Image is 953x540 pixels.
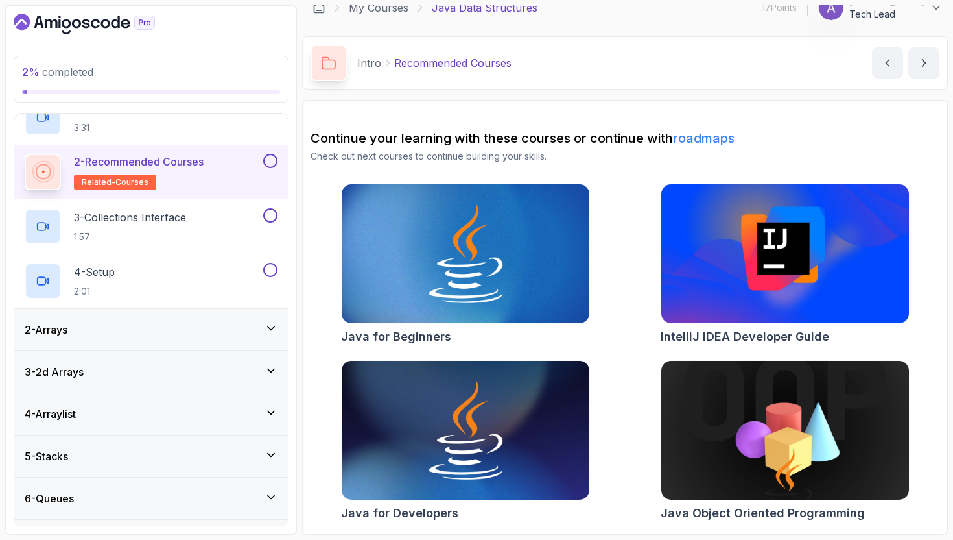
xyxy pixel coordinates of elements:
h2: Java for Developers [341,504,458,522]
h2: Java for Beginners [341,328,451,346]
a: IntelliJ IDEA Developer Guide cardIntelliJ IDEA Developer Guide [661,184,910,346]
h2: Continue your learning with these courses or continue with [311,129,939,147]
span: completed [22,66,93,79]
a: roadmaps [673,130,735,146]
button: 6-Queues [14,478,288,519]
h3: 6 - Queues [25,491,74,506]
a: Dashboard [312,1,325,14]
h3: 4 - Arraylist [25,406,76,422]
span: 2 % [22,66,40,79]
p: 17 Points [762,1,797,14]
button: 4-Arraylist [14,393,288,435]
button: 2-Arrays [14,309,288,350]
p: Intro [357,55,381,71]
img: Java Object Oriented Programming card [661,361,909,500]
button: 2-Recommended Coursesrelated-courses [25,154,277,190]
p: 3:31 [74,121,128,134]
button: previous content [872,47,903,79]
p: Tech Lead [849,8,924,21]
p: Recommended Courses [394,55,512,71]
a: Dashboard [14,14,185,34]
button: 1-Welcome3:31 [25,99,277,136]
p: 2 - Recommended Courses [74,154,204,169]
img: IntelliJ IDEA Developer Guide card [661,184,909,323]
img: Java for Developers card [342,361,589,500]
p: 4 - Setup [74,264,115,280]
span: related-courses [82,177,148,188]
button: next content [908,47,939,79]
p: Check out next courses to continue building your skills. [311,150,939,163]
button: 4-Setup2:01 [25,263,277,299]
a: Java for Developers cardJava for Developers [341,360,590,522]
img: Java for Beginners card [342,184,589,323]
p: 2:01 [74,285,115,298]
h2: Java Object Oriented Programming [661,504,865,522]
h3: 3 - 2d Arrays [25,364,84,380]
h3: 2 - Arrays [25,322,67,337]
h3: 5 - Stacks [25,448,68,464]
p: 1:57 [74,230,186,243]
button: 5-Stacks [14,436,288,477]
button: 3-2d Arrays [14,351,288,393]
button: 3-Collections Interface1:57 [25,208,277,245]
h2: IntelliJ IDEA Developer Guide [661,328,829,346]
a: Java Object Oriented Programming cardJava Object Oriented Programming [661,360,910,522]
a: Java for Beginners cardJava for Beginners [341,184,590,346]
p: 3 - Collections Interface [74,210,186,225]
